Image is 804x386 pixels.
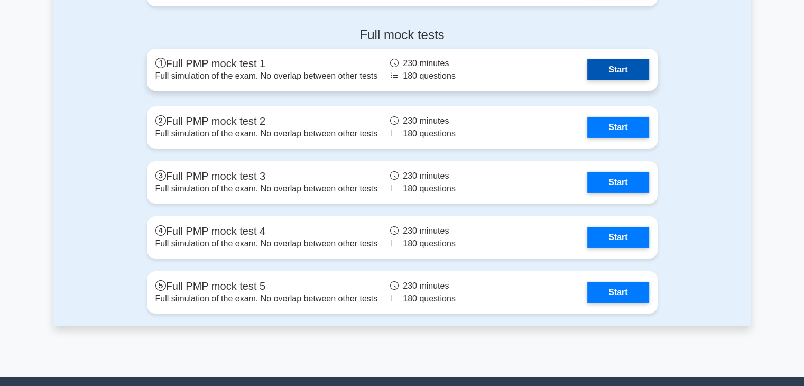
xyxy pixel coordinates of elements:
[147,27,658,43] h4: Full mock tests
[587,117,649,138] a: Start
[587,172,649,193] a: Start
[587,282,649,303] a: Start
[587,59,649,80] a: Start
[587,227,649,248] a: Start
